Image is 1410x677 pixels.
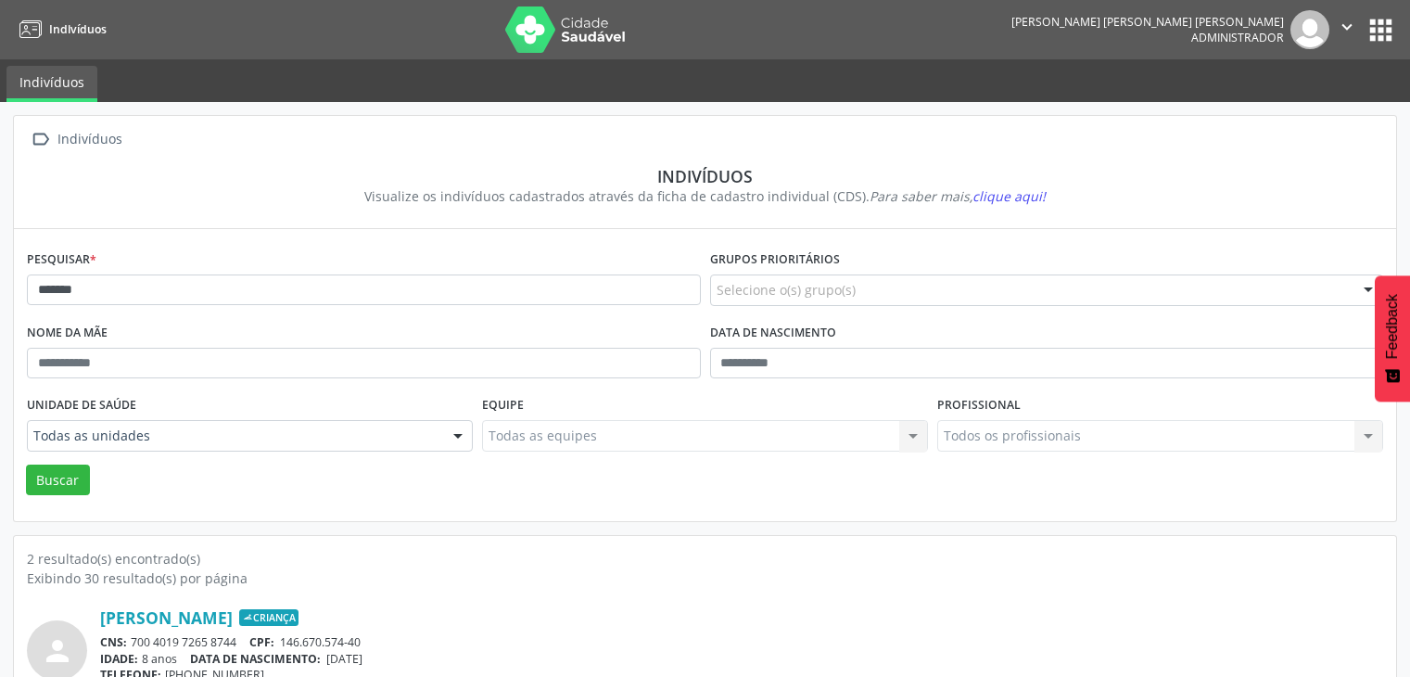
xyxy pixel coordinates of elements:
div: [PERSON_NAME] [PERSON_NAME] [PERSON_NAME] [1011,14,1284,30]
div: 700 4019 7265 8744 [100,634,1383,650]
label: Equipe [482,391,524,420]
a: Indivíduos [6,66,97,102]
div: Indivíduos [40,166,1370,186]
label: Profissional [937,391,1021,420]
div: Indivíduos [54,126,125,153]
div: Exibindo 30 resultado(s) por página [27,568,1383,588]
a:  Indivíduos [27,126,125,153]
span: Criança [239,609,299,626]
span: Selecione o(s) grupo(s) [717,280,856,300]
label: Nome da mãe [27,319,108,348]
label: Grupos prioritários [710,246,840,275]
i:  [1337,17,1357,37]
div: 2 resultado(s) encontrado(s) [27,549,1383,568]
button: Feedback - Mostrar pesquisa [1375,275,1410,402]
span: DATA DE NASCIMENTO: [190,651,321,667]
div: Visualize os indivíduos cadastrados através da ficha de cadastro individual (CDS). [40,186,1370,206]
label: Pesquisar [27,246,96,275]
img: img [1290,10,1329,49]
span: [DATE] [326,651,362,667]
a: Indivíduos [13,14,107,45]
span: Administrador [1191,30,1284,45]
label: Unidade de saúde [27,391,136,420]
button: Buscar [26,465,90,496]
i: Para saber mais, [870,187,1046,205]
div: 8 anos [100,651,1383,667]
span: clique aqui! [972,187,1046,205]
i:  [27,126,54,153]
span: Todas as unidades [33,427,435,445]
label: Data de nascimento [710,319,836,348]
span: CNS: [100,634,127,650]
button: apps [1365,14,1397,46]
button:  [1329,10,1365,49]
span: CPF: [249,634,274,650]
span: IDADE: [100,651,138,667]
span: Indivíduos [49,21,107,37]
a: [PERSON_NAME] [100,607,233,628]
span: 146.670.574-40 [280,634,361,650]
span: Feedback [1384,294,1401,359]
